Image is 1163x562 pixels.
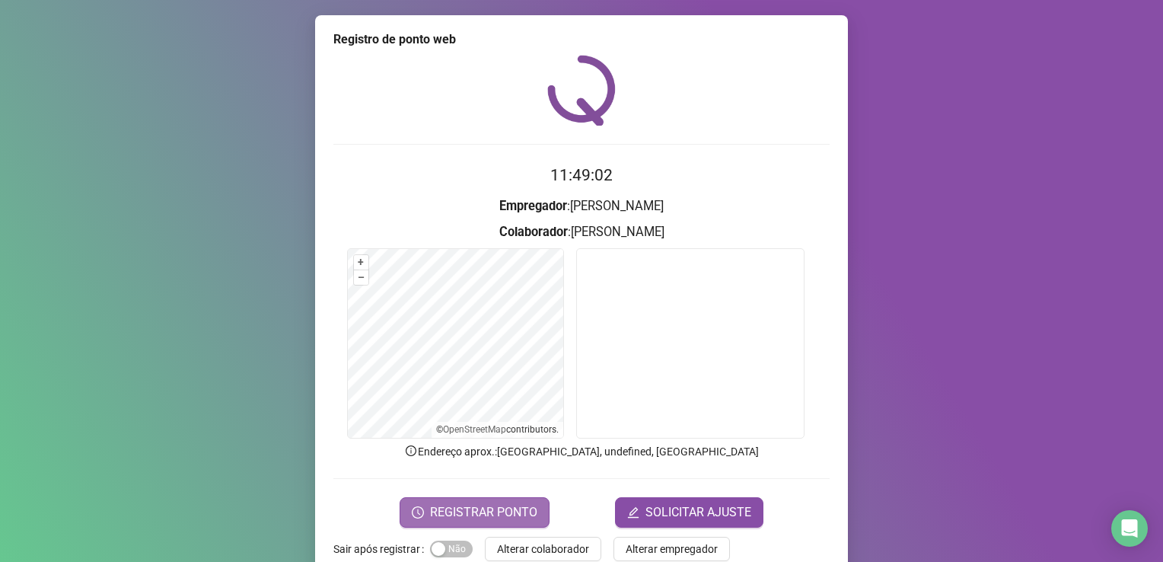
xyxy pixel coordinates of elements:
button: + [354,255,368,270]
time: 11:49:02 [550,166,613,184]
span: Alterar empregador [626,541,718,557]
h3: : [PERSON_NAME] [333,196,830,216]
p: Endereço aprox. : [GEOGRAPHIC_DATA], undefined, [GEOGRAPHIC_DATA] [333,443,830,460]
span: SOLICITAR AJUSTE [645,503,751,522]
span: edit [627,506,639,519]
button: REGISTRAR PONTO [400,497,550,528]
button: Alterar empregador [613,537,730,561]
div: Registro de ponto web [333,30,830,49]
img: QRPoint [547,55,616,126]
h3: : [PERSON_NAME] [333,222,830,242]
a: OpenStreetMap [443,424,506,435]
span: info-circle [404,444,418,458]
li: © contributors. [436,424,559,435]
label: Sair após registrar [333,537,430,561]
button: – [354,270,368,285]
strong: Colaborador [499,225,568,239]
button: editSOLICITAR AJUSTE [615,497,763,528]
span: Alterar colaborador [497,541,589,557]
button: Alterar colaborador [485,537,601,561]
div: Open Intercom Messenger [1111,510,1148,547]
span: clock-circle [412,506,424,519]
strong: Empregador [499,199,567,213]
span: REGISTRAR PONTO [430,503,537,522]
